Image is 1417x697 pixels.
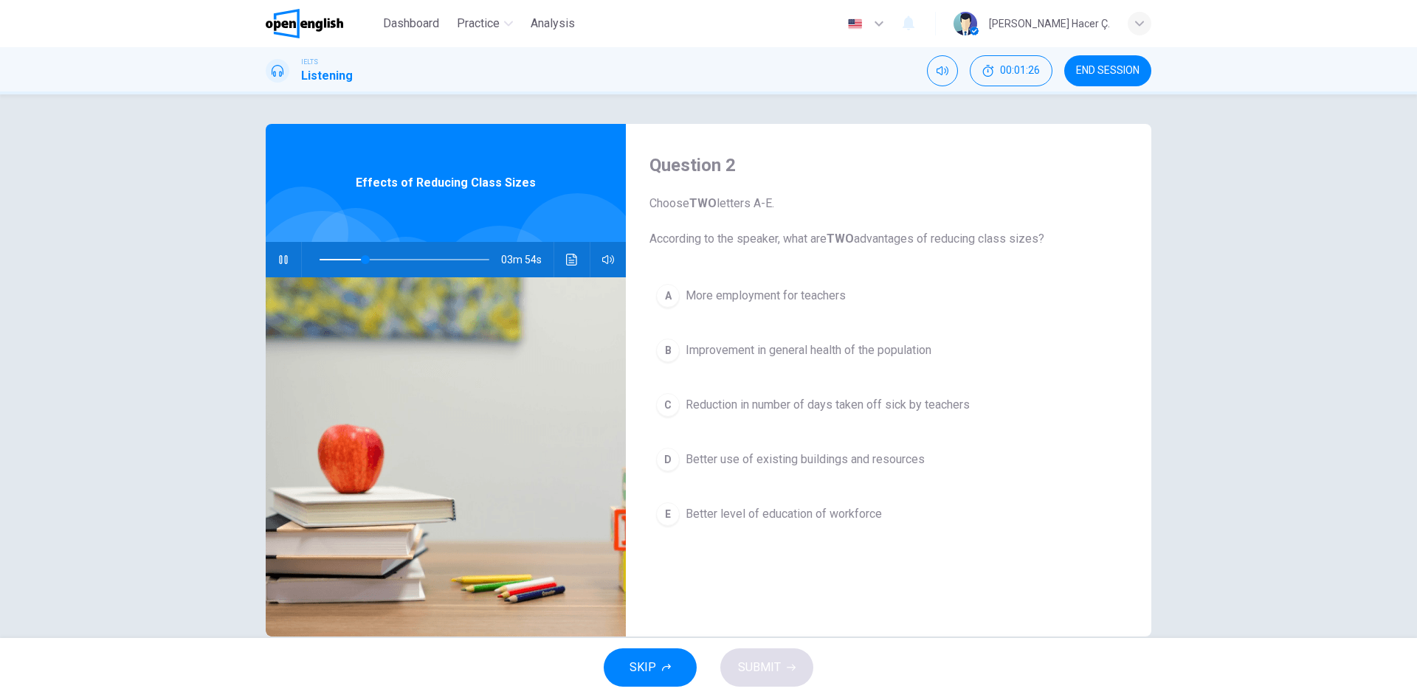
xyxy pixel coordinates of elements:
[689,196,717,210] b: TWO
[501,242,554,277] span: 03m 54s
[604,648,697,687] button: SKIP
[525,10,581,37] button: Analysis
[383,15,439,32] span: Dashboard
[266,277,626,637] img: Effects of Reducing Class Sizes
[266,9,343,38] img: OpenEnglish logo
[266,9,377,38] a: OpenEnglish logo
[301,57,318,67] span: IELTS
[686,396,970,414] span: Reduction in number of days taken off sick by teachers
[649,441,1128,478] button: DBetter use of existing buildings and resources
[301,67,353,85] h1: Listening
[656,502,680,526] div: E
[649,153,1128,177] h4: Question 2
[656,339,680,362] div: B
[656,284,680,308] div: A
[686,451,925,468] span: Better use of existing buildings and resources
[531,15,575,32] span: Analysis
[656,393,680,417] div: C
[377,10,445,37] button: Dashboard
[686,287,846,305] span: More employment for teachers
[457,15,500,32] span: Practice
[649,195,1128,248] span: Choose letters A-E. According to the speaker, what are advantages of reducing class sizes?
[649,386,1128,423] button: CReduction in number of days taken off sick by teachers
[954,12,977,35] img: Profile picture
[656,448,680,471] div: D
[356,174,536,192] span: Effects of Reducing Class Sizes
[846,18,864,30] img: en
[970,55,1052,86] div: Hide
[989,15,1110,32] div: [PERSON_NAME] Hacer Ç.
[649,496,1128,533] button: EBetter level of education of workforce
[827,232,854,246] b: TWO
[970,55,1052,86] button: 00:01:26
[686,341,931,359] span: Improvement in general health of the population
[686,505,882,523] span: Better level of education of workforce
[451,10,519,37] button: Practice
[1000,65,1040,77] span: 00:01:26
[649,332,1128,369] button: BImprovement in general health of the population
[649,277,1128,314] button: AMore employment for teachers
[560,242,584,277] button: Click to see the audio transcription
[1064,55,1151,86] button: END SESSION
[1076,65,1140,77] span: END SESSION
[630,657,656,678] span: SKIP
[927,55,958,86] div: Mute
